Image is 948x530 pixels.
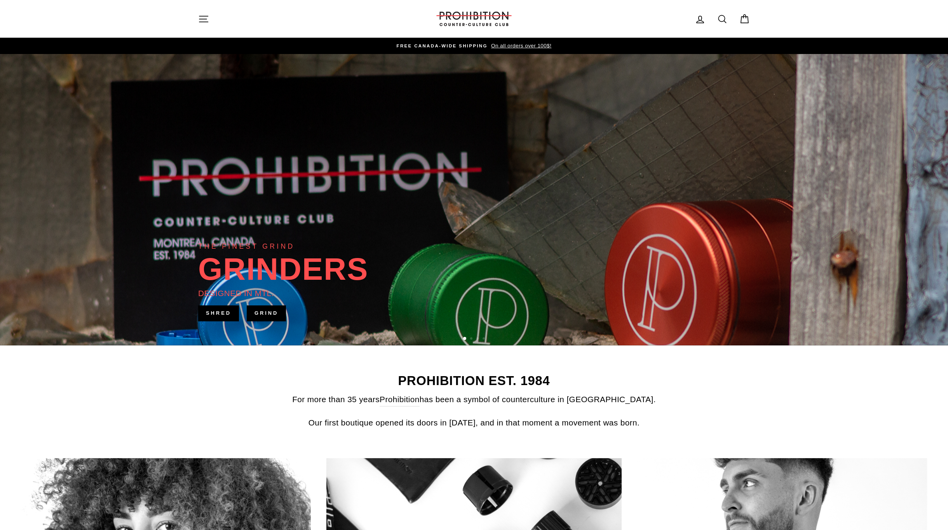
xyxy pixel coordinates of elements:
span: On all orders over 100$! [489,43,551,49]
button: 3 [476,337,480,341]
a: SHRED [198,305,239,321]
img: PROHIBITION COUNTER-CULTURE CLUB [435,12,513,26]
div: THE FINEST GRIND [198,241,295,252]
h2: PROHIBITION EST. 1984 [198,375,750,387]
div: GRINDERS [198,254,368,285]
button: 4 [483,337,486,341]
p: For more than 35 years has been a symbol of counterculture in [GEOGRAPHIC_DATA]. [198,393,750,406]
button: 2 [470,337,474,341]
div: DESIGNED IN MTL. [198,287,274,300]
span: FREE CANADA-WIDE SHIPPING [397,44,488,48]
a: Prohibition [380,393,420,406]
p: Our first boutique opened its doors in [DATE], and in that moment a movement was born. [198,416,750,429]
button: 1 [463,337,467,341]
a: FREE CANADA-WIDE SHIPPING On all orders over 100$! [200,42,748,50]
a: GRIND [247,305,286,321]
